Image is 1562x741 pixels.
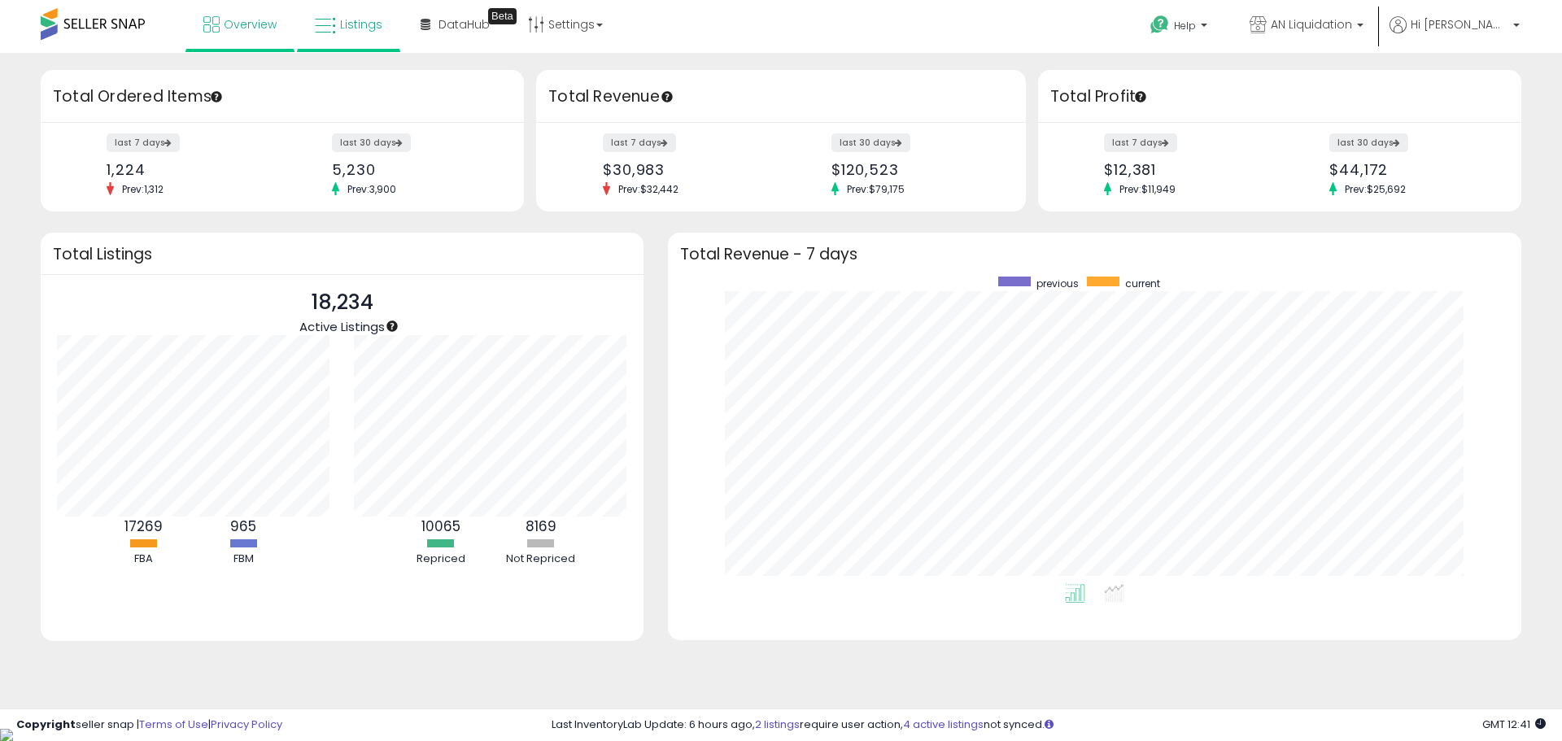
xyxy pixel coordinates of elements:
div: FBA [94,551,192,567]
div: Tooltip anchor [1133,89,1148,104]
span: Overview [224,16,277,33]
div: seller snap | | [16,717,282,733]
h3: Total Profit [1050,85,1509,108]
span: 2025-09-17 12:41 GMT [1482,717,1546,732]
div: $120,523 [831,161,997,178]
b: 10065 [421,517,460,536]
span: Prev: $25,692 [1337,182,1414,196]
span: Active Listings [299,318,385,335]
a: 2 listings [755,717,800,732]
span: current [1125,277,1160,290]
i: Click here to read more about un-synced listings. [1045,719,1054,730]
label: last 30 days [1329,133,1408,152]
a: Help [1137,2,1224,53]
span: DataHub [438,16,490,33]
div: 5,230 [332,161,495,178]
div: 1,224 [107,161,270,178]
div: Not Repriced [492,551,590,567]
span: Listings [340,16,382,33]
a: Terms of Use [139,717,208,732]
strong: Copyright [16,717,76,732]
span: Help [1174,19,1196,33]
a: Hi [PERSON_NAME] [1390,16,1520,53]
div: Tooltip anchor [660,89,674,104]
label: last 7 days [1104,133,1177,152]
h3: Total Revenue - 7 days [680,248,1509,260]
a: Privacy Policy [211,717,282,732]
h3: Total Revenue [548,85,1014,108]
label: last 30 days [332,133,411,152]
div: $12,381 [1104,161,1267,178]
div: Tooltip anchor [385,319,399,333]
span: Prev: $79,175 [839,182,913,196]
div: Tooltip anchor [209,89,224,104]
label: last 30 days [831,133,910,152]
b: 17269 [124,517,163,536]
div: Tooltip anchor [488,8,517,24]
a: 4 active listings [903,717,984,732]
span: Prev: 1,312 [114,182,172,196]
div: $30,983 [603,161,769,178]
div: Repriced [392,551,490,567]
label: last 7 days [603,133,676,152]
span: Prev: $32,442 [610,182,687,196]
h3: Total Ordered Items [53,85,512,108]
b: 8169 [526,517,556,536]
i: Get Help [1150,15,1170,35]
b: 965 [230,517,256,536]
div: $44,172 [1329,161,1493,178]
div: Last InventoryLab Update: 6 hours ago, require user action, not synced. [552,717,1546,733]
label: last 7 days [107,133,180,152]
span: Hi [PERSON_NAME] [1411,16,1508,33]
p: 18,234 [299,287,385,318]
span: AN Liquidation [1271,16,1352,33]
div: FBM [194,551,292,567]
span: Prev: 3,900 [339,182,404,196]
span: Prev: $11,949 [1111,182,1184,196]
span: previous [1036,277,1079,290]
h3: Total Listings [53,248,631,260]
